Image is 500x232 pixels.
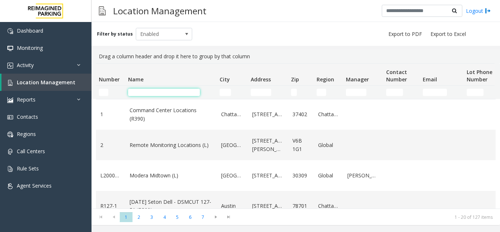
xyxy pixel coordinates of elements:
[318,172,339,180] a: Global
[7,80,13,86] img: 'icon'
[17,182,52,189] span: Agent Services
[292,172,309,180] a: 30309
[100,172,121,180] a: L20000500
[221,202,243,210] a: Austin
[239,214,493,220] kendo-pager-info: 1 - 20 of 127 items
[251,76,271,83] span: Address
[17,113,38,120] span: Contacts
[184,212,197,222] span: Page 6
[7,114,13,120] img: 'icon'
[467,69,492,83] span: Lot Phone Number
[420,86,464,99] td: Email Filter
[17,27,43,34] span: Dashboard
[17,79,75,86] span: Location Management
[171,212,184,222] span: Page 5
[130,172,212,180] a: Modera Midtown (L)
[317,76,334,83] span: Region
[291,76,299,83] span: Zip
[17,44,43,51] span: Monitoring
[221,110,243,118] a: Chattanooga
[7,28,13,34] img: 'icon'
[100,141,121,149] a: 2
[109,2,210,20] h3: Location Management
[252,172,284,180] a: [STREET_ADDRESS]
[252,110,284,118] a: [STREET_ADDRESS]
[292,137,309,153] a: V6B 1G1
[17,62,34,69] span: Activity
[7,166,13,172] img: 'icon'
[7,63,13,69] img: 'icon'
[346,89,366,96] input: Manager Filter
[211,214,221,220] span: Go to the next page
[385,29,425,39] button: Export to PDF
[130,198,212,214] a: [DATE] Seton Dell - DSMCUT 127-51 (R390)
[92,63,500,209] div: Data table
[221,172,243,180] a: [GEOGRAPHIC_DATA]
[100,110,121,118] a: 1
[220,76,230,83] span: City
[120,212,133,222] span: Page 1
[217,86,248,99] td: City Filter
[99,2,106,20] img: pageIcon
[221,141,243,149] a: [GEOGRAPHIC_DATA]
[17,130,36,137] span: Regions
[209,212,222,222] span: Go to the next page
[128,89,200,96] input: Name Filter
[423,76,437,83] span: Email
[388,30,422,38] span: Export to PDF
[97,31,133,37] label: Filter by status
[386,89,403,96] input: Contact Number Filter
[99,76,120,83] span: Number
[485,7,491,15] img: logout
[128,76,143,83] span: Name
[343,86,383,99] td: Manager Filter
[7,149,13,155] img: 'icon'
[130,141,212,149] a: Remote Monitoring Locations (L)
[136,28,181,40] span: Enabled
[17,96,36,103] span: Reports
[318,110,339,118] a: Chattanooga
[17,148,45,155] span: Call Centers
[386,69,407,83] span: Contact Number
[252,202,284,210] a: [STREET_ADDRESS]
[133,212,145,222] span: Page 2
[383,86,420,99] td: Contact Number Filter
[125,86,217,99] td: Name Filter
[17,165,39,172] span: Rule Sets
[288,86,314,99] td: Zip Filter
[100,202,121,210] a: R127-1
[220,89,231,96] input: City Filter
[314,86,343,99] td: Region Filter
[467,89,484,96] input: Lot Phone Number Filter
[252,137,284,153] a: [STREET_ADDRESS][PERSON_NAME]
[99,89,108,96] input: Number Filter
[1,74,92,91] a: Location Management
[318,141,339,149] a: Global
[466,7,491,15] a: Logout
[145,212,158,222] span: Page 3
[158,212,171,222] span: Page 4
[96,49,496,63] div: Drag a column header and drop it here to group by that column
[7,45,13,51] img: 'icon'
[318,202,339,210] a: Chattanooga
[130,106,212,123] a: Command Center Locations (R390)
[7,183,13,189] img: 'icon'
[248,86,288,99] td: Address Filter
[7,132,13,137] img: 'icon'
[7,97,13,103] img: 'icon'
[251,89,271,96] input: Address Filter
[222,212,235,222] span: Go to the last page
[96,86,125,99] td: Number Filter
[292,202,309,210] a: 78701
[317,89,326,96] input: Region Filter
[197,212,209,222] span: Page 7
[347,172,379,180] a: [PERSON_NAME]
[430,30,466,38] span: Export to Excel
[346,76,369,83] span: Manager
[292,110,309,118] a: 37402
[224,214,234,220] span: Go to the last page
[423,89,447,96] input: Email Filter
[428,29,469,39] button: Export to Excel
[291,89,297,96] input: Zip Filter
